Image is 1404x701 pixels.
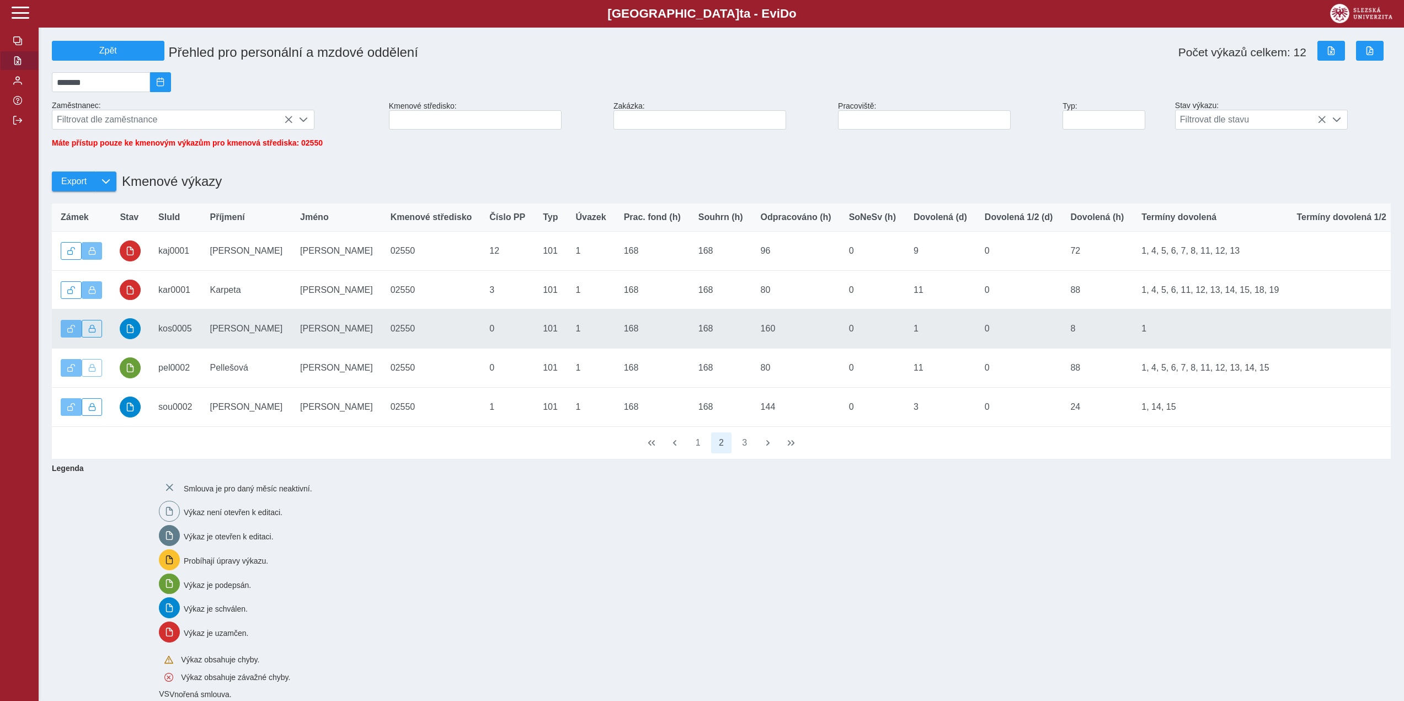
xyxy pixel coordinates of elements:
span: Termíny dovolená [1141,212,1216,222]
span: Dovolená (h) [1070,212,1124,222]
td: 02550 [382,232,481,271]
button: 1 [687,432,708,453]
td: 24 [1061,387,1133,426]
td: kar0001 [150,270,201,309]
td: 02550 [382,309,481,349]
td: 0 [840,270,905,309]
td: 1 [905,309,976,349]
td: 168 [615,387,690,426]
td: 0 [481,309,534,349]
td: 160 [752,309,840,349]
button: schváleno [120,318,141,339]
span: Zámek [61,212,89,222]
td: 0 [840,232,905,271]
button: Odemknout výkaz. [61,242,82,260]
button: Výkaz uzamčen. [82,242,103,260]
img: logo_web_su.png [1330,4,1392,23]
span: Kmenové středisko [391,212,472,222]
td: Pellešová [201,349,292,388]
td: 168 [690,309,752,349]
button: Export do PDF [1356,41,1384,61]
td: 168 [615,270,690,309]
td: kaj0001 [150,232,201,271]
span: Výkaz obsahuje závažné chyby. [181,673,290,682]
button: 2 [711,432,732,453]
button: Export [52,172,95,191]
td: [PERSON_NAME] [291,309,382,349]
span: Vnořená smlouva. [169,691,232,699]
span: Export [61,176,87,186]
span: Zpět [57,46,159,56]
td: 02550 [382,270,481,309]
span: Úvazek [575,212,606,222]
td: 1 [567,309,615,349]
td: [PERSON_NAME] [201,309,292,349]
button: Výkaz je odemčen. [61,320,82,338]
td: 168 [615,232,690,271]
td: 0 [481,349,534,388]
span: Výkaz není otevřen k editaci. [184,508,282,517]
span: D [780,7,789,20]
button: Výkaz uzamčen. [82,281,103,299]
td: 02550 [382,349,481,388]
h1: Přehled pro personální a mzdové oddělení [164,40,839,65]
span: Smlouva je pro daný měsíc neaktivní. [184,484,312,493]
button: Výkaz je odemčen. [61,359,82,377]
span: t [739,7,743,20]
td: 80 [752,349,840,388]
span: Filtrovat dle zaměstnance [52,110,293,129]
td: 02550 [382,387,481,426]
td: 0 [976,387,1062,426]
span: Výkaz je podepsán. [184,580,251,589]
span: Smlouva vnořená do kmene [159,689,169,698]
span: Prac. fond (h) [624,212,681,222]
span: Stav [120,212,138,222]
td: 0 [840,309,905,349]
td: [PERSON_NAME] [201,232,292,271]
td: 144 [752,387,840,426]
td: [PERSON_NAME] [291,232,382,271]
div: Typ: [1058,97,1171,134]
td: 101 [534,387,567,426]
span: Výkaz je uzamčen. [184,629,249,638]
td: pel0002 [150,349,201,388]
td: 9 [905,232,976,271]
td: 1 [567,232,615,271]
td: [PERSON_NAME] [291,270,382,309]
button: schváleno [120,397,141,418]
td: 80 [752,270,840,309]
td: 0 [976,232,1062,271]
td: 1, 4, 5, 6, 7, 8, 11, 12, 13 [1133,232,1288,271]
button: podepsáno [120,357,141,378]
td: 11 [905,270,976,309]
button: uzamčeno [120,280,141,301]
span: Máte přístup pouze ke kmenovým výkazům pro kmenová střediska: 02550 [52,138,323,147]
td: 1 [567,387,615,426]
td: 1 [567,270,615,309]
td: 168 [615,349,690,388]
b: [GEOGRAPHIC_DATA] a - Evi [33,7,1371,21]
td: 88 [1061,270,1133,309]
span: Výkaz obsahuje chyby. [181,655,259,664]
td: sou0002 [150,387,201,426]
td: 8 [1061,309,1133,349]
td: 1 [1133,309,1288,349]
td: 88 [1061,349,1133,388]
span: SluId [158,212,180,222]
div: Pracoviště: [834,97,1058,134]
span: Odpracováno (h) [761,212,831,222]
span: Typ [543,212,558,222]
h1: Kmenové výkazy [116,168,222,195]
span: Jméno [300,212,329,222]
td: [PERSON_NAME] [291,349,382,388]
td: 101 [534,349,567,388]
td: [PERSON_NAME] [291,387,382,426]
td: 168 [690,232,752,271]
span: Souhrn (h) [698,212,743,222]
td: 101 [534,270,567,309]
td: 72 [1061,232,1133,271]
td: 3 [905,387,976,426]
td: [PERSON_NAME] [201,387,292,426]
td: 3 [481,270,534,309]
span: Dovolená 1/2 (d) [985,212,1053,222]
